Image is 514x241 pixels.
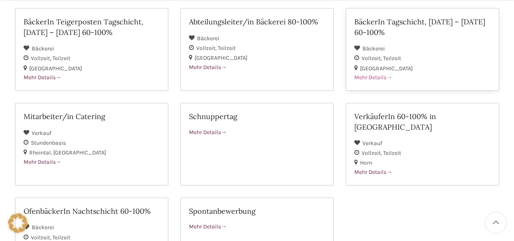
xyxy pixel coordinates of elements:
[360,65,413,72] span: [GEOGRAPHIC_DATA]
[52,55,70,62] span: Teilzeit
[32,130,52,137] span: Verkauf
[362,150,383,156] span: Vollzeit
[486,213,506,233] a: Scroll to top button
[362,45,385,52] span: Bäckerei
[15,103,168,185] a: Mitarbeiter/in Catering Verkauf Stundenbasis Rheintal [GEOGRAPHIC_DATA] Mehr Details
[354,169,392,176] span: Mehr Details
[180,8,334,91] a: Abteilungsleiter/in Bäckerei 80-100% Bäckerei Vollzeit Teilzeit [GEOGRAPHIC_DATA] Mehr Details
[29,149,53,156] span: Rheintal
[24,158,61,165] span: Mehr Details
[24,206,160,216] h2: OfenbäckerIn Nachtschicht 60-100%
[197,35,219,42] span: Bäckerei
[383,150,401,156] span: Teilzeit
[24,17,160,37] h2: BäckerIn Teigerposten Tagschicht, [DATE] – [DATE] 60-100%
[195,54,247,61] span: [GEOGRAPHIC_DATA]
[180,103,334,185] a: Schnuppertag Mehr Details
[24,111,160,122] h2: Mitarbeiter/in Catering
[189,223,227,230] span: Mehr Details
[354,111,490,132] h2: VerkäuferIn 60-100% in [GEOGRAPHIC_DATA]
[189,64,227,71] span: Mehr Details
[32,45,54,52] span: Bäckerei
[218,45,236,52] span: Teilzeit
[29,65,82,72] span: [GEOGRAPHIC_DATA]
[189,129,227,136] span: Mehr Details
[189,206,325,216] h2: Spontanbewerbung
[31,234,52,241] span: Vollzeit
[24,74,61,81] span: Mehr Details
[31,55,52,62] span: Vollzeit
[354,74,392,81] span: Mehr Details
[189,17,325,27] h2: Abteilungsleiter/in Bäckerei 80-100%
[346,103,499,185] a: VerkäuferIn 60-100% in [GEOGRAPHIC_DATA] Verkauf Vollzeit Teilzeit Horn Mehr Details
[53,149,106,156] span: [GEOGRAPHIC_DATA]
[362,55,383,62] span: Vollzeit
[15,8,168,91] a: BäckerIn Teigerposten Tagschicht, [DATE] – [DATE] 60-100% Bäckerei Vollzeit Teilzeit [GEOGRAPHIC_...
[360,159,372,166] span: Horn
[189,111,325,122] h2: Schnuppertag
[362,140,382,147] span: Verkauf
[354,17,490,37] h2: BäckerIn Tagschicht, [DATE] – [DATE] 60-100%
[346,8,499,91] a: BäckerIn Tagschicht, [DATE] – [DATE] 60-100% Bäckerei Vollzeit Teilzeit [GEOGRAPHIC_DATA] Mehr De...
[52,234,70,241] span: Teilzeit
[383,55,401,62] span: Teilzeit
[31,139,66,146] span: Stundenbasis
[196,45,218,52] span: Vollzeit
[32,224,54,231] span: Bäckerei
